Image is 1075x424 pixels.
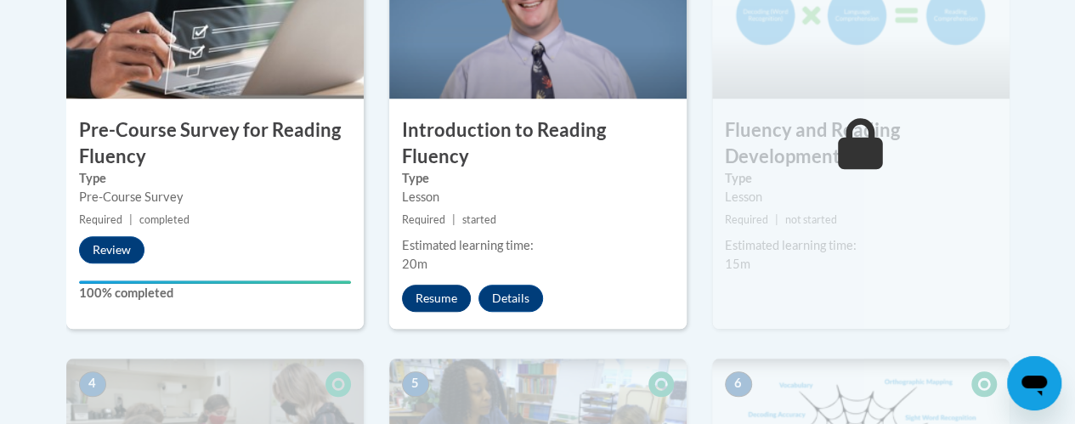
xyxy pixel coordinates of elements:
span: | [775,213,778,226]
span: not started [785,213,837,226]
span: 6 [725,371,752,397]
button: Resume [402,285,471,312]
label: Type [725,169,997,188]
div: Pre-Course Survey [79,188,351,206]
span: 4 [79,371,106,397]
div: Your progress [79,280,351,284]
span: Required [402,213,445,226]
span: 5 [402,371,429,397]
span: completed [139,213,190,226]
button: Review [79,236,144,263]
h3: Fluency and Reading Development [712,117,1010,170]
button: Details [478,285,543,312]
span: started [462,213,496,226]
div: Estimated learning time: [402,236,674,255]
h3: Introduction to Reading Fluency [389,117,687,170]
div: Lesson [402,188,674,206]
span: | [452,213,455,226]
span: Required [79,213,122,226]
label: 100% completed [79,284,351,302]
div: Estimated learning time: [725,236,997,255]
label: Type [402,169,674,188]
span: 15m [725,257,750,271]
span: Required [725,213,768,226]
iframe: Button to launch messaging window [1007,356,1061,410]
h3: Pre-Course Survey for Reading Fluency [66,117,364,170]
span: | [129,213,133,226]
div: Lesson [725,188,997,206]
span: 20m [402,257,427,271]
label: Type [79,169,351,188]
